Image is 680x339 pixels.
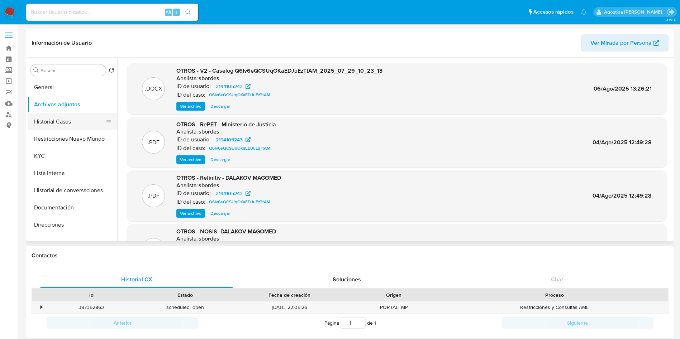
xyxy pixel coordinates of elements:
button: Ver archivo [176,102,205,111]
span: Ver Mirada por Persona [590,34,652,52]
button: Historial Casos [28,113,111,130]
div: [DATE] 22:05:26 [232,301,347,313]
span: Q6Iv6eQCSUqOKaEDJuEzTtAM [209,144,270,152]
p: ID del caso: [176,145,205,152]
div: Id [49,291,133,299]
div: PORTAL_MP [347,301,441,313]
button: Anterior [47,317,198,329]
p: Analista: [176,182,198,189]
button: Ver Mirada por Persona [581,34,669,52]
p: .DOCX [145,85,162,93]
div: Estado [143,291,227,299]
button: Descargar [207,209,234,218]
a: Q6Iv6eQCSUqOKaEDJuEzTtAM [206,144,273,152]
button: Volver al orden por defecto [109,67,114,75]
div: • [41,304,42,311]
p: .PDF [148,192,160,200]
span: Descargar [210,103,230,110]
span: 1 [374,319,376,326]
span: OTROS - V2 - Caselog Q6Iv6eQCSUqOKaEDJuEzTtAM_2025_07_29_10_23_13 [176,67,382,75]
a: Q6Iv6eQCSUqOKaEDJuEzTtAM [206,91,273,99]
div: Fecha de creación [237,291,342,299]
div: Proceso [446,291,663,299]
button: Siguiente [502,317,653,329]
span: 06/Ago/2025 13:26:21 [594,84,652,93]
span: Historial CX [121,275,152,284]
span: Alt [166,9,171,15]
div: scheduled_open [138,301,232,313]
button: Buscar [33,67,39,73]
p: ID de usuario: [176,190,211,197]
p: .PDF [148,139,160,146]
span: OTROS - NOSIS_DALAKOV MAGOMED [176,227,276,236]
a: Salir [667,8,675,16]
a: 2194105243 [211,189,255,198]
span: Ver archivo [180,210,201,217]
h6: sbordes [199,182,219,189]
span: Ver archivo [180,156,201,163]
span: 2194105243 [216,82,243,91]
span: Accesos rápidos [533,8,574,16]
button: Restricciones Nuevo Mundo [28,130,117,147]
div: Origen [352,291,436,299]
button: Descargar [207,155,234,164]
div: Restricciones y Consultas AML [441,301,668,313]
div: 397352863 [44,301,138,313]
span: 04/Ago/2025 12:49:28 [593,192,652,200]
button: Ver archivo [176,209,205,218]
a: Notificaciones [581,9,587,15]
span: Ver archivo [180,103,201,110]
button: Historial de conversaciones [28,182,117,199]
h6: sbordes [199,75,219,82]
h6: sbordes [199,235,219,242]
p: ID del caso: [176,198,205,205]
a: Q6Iv6eQCSUqOKaEDJuEzTtAM [206,198,273,206]
span: 2194105243 [216,135,243,144]
button: KYC [28,147,117,165]
h6: sbordes [199,128,219,135]
button: General [28,79,117,96]
p: Analista: [176,128,198,135]
span: Descargar [210,156,230,163]
input: Buscar [41,67,103,74]
p: Analista: [176,75,198,82]
h1: Contactos [32,252,669,259]
a: 2194105243 [211,135,255,144]
button: search-icon [181,7,195,17]
p: agostina.faruolo@mercadolibre.com [604,9,665,15]
span: Descargar [210,210,230,217]
p: ID de usuario: [176,83,211,90]
button: Archivos adjuntos [28,96,117,113]
span: Q6Iv6eQCSUqOKaEDJuEzTtAM [209,91,270,99]
a: 2194105243 [211,82,255,91]
span: 2194105243 [216,189,243,198]
button: Ver archivo [176,155,205,164]
button: Anticipos de dinero [28,233,117,251]
span: 04/Ago/2025 12:49:28 [593,138,652,146]
span: s [175,9,177,15]
p: ID del caso: [176,91,205,98]
button: Direcciones [28,216,117,233]
p: Analista: [176,235,198,242]
span: Q6Iv6eQCSUqOKaEDJuEzTtAM [209,198,270,206]
span: Chat [551,275,563,284]
input: Buscar usuario o caso... [26,8,198,17]
h1: Información de Usuario [32,39,92,47]
button: Lista Interna [28,165,117,182]
button: Descargar [207,102,234,111]
p: ID de usuario: [176,136,211,143]
span: Soluciones [333,275,361,284]
span: Página de [324,317,376,329]
span: OTROS - Refinitiv - DALAKOV MAGOMED [176,174,281,182]
span: OTROS - RePET - Ministerio de Justicia [176,120,276,129]
button: Documentación [28,199,117,216]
